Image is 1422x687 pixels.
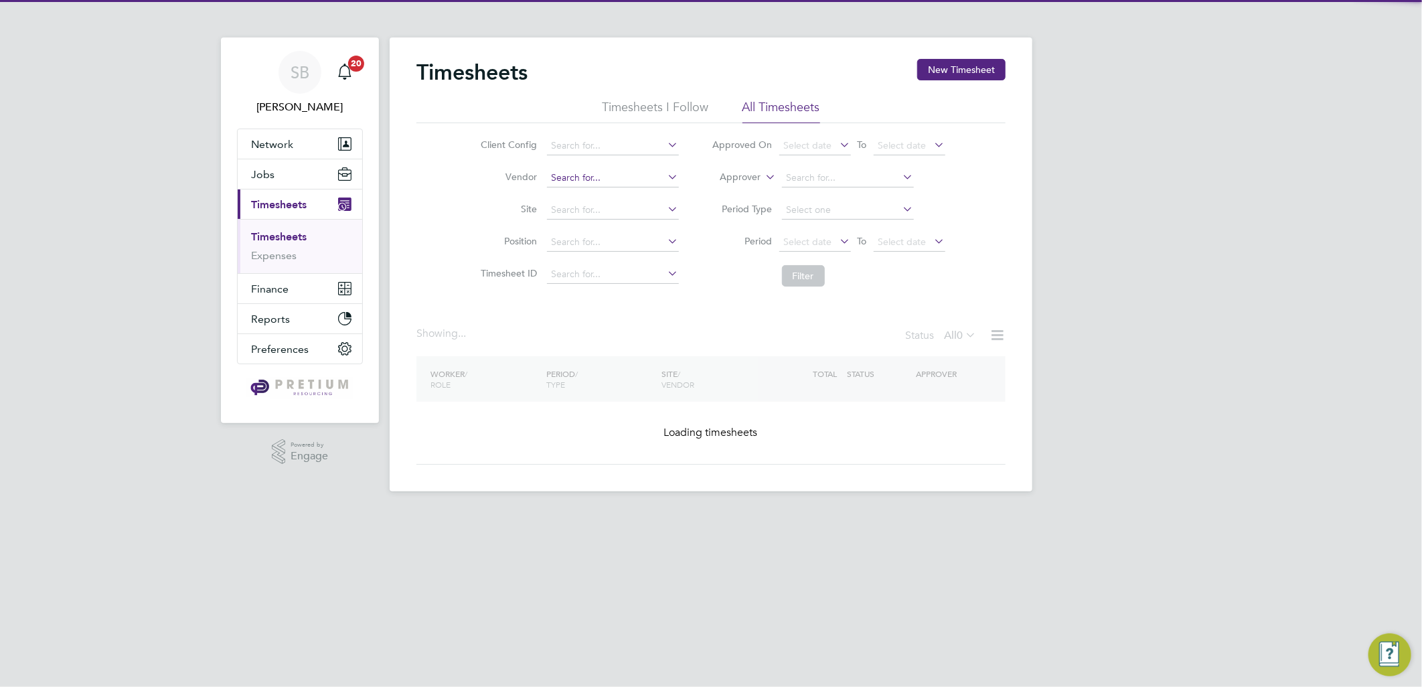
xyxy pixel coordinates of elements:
span: Timesheets [251,198,307,211]
span: To [854,232,871,250]
li: All Timesheets [742,99,820,123]
div: Status [905,327,979,346]
input: Search for... [547,265,679,284]
span: Engage [291,451,328,462]
button: Filter [782,265,825,287]
span: 0 [957,329,963,342]
span: Reports [251,313,290,325]
span: Jobs [251,168,274,181]
span: To [854,136,871,153]
span: Sasha Baird [237,99,363,115]
span: Select date [784,236,832,248]
a: Expenses [251,249,297,262]
span: SB [291,64,309,81]
button: Preferences [238,334,362,364]
span: Select date [878,236,927,248]
input: Search for... [782,169,914,187]
div: Showing [416,327,469,341]
div: Timesheets [238,219,362,273]
nav: Main navigation [221,37,379,423]
span: Select date [784,139,832,151]
label: Vendor [477,171,538,183]
a: Timesheets [251,230,307,243]
span: Finance [251,283,289,295]
img: pretium-logo-retina.png [247,378,352,399]
button: New Timesheet [917,59,1006,80]
h2: Timesheets [416,59,528,86]
a: SB[PERSON_NAME] [237,51,363,115]
label: Site [477,203,538,215]
span: Preferences [251,343,309,356]
a: 20 [331,51,358,94]
span: Powered by [291,439,328,451]
a: Go to home page [237,378,363,399]
label: Period Type [712,203,773,215]
label: Client Config [477,139,538,151]
button: Timesheets [238,189,362,219]
a: Powered byEngage [272,439,329,465]
button: Finance [238,274,362,303]
li: Timesheets I Follow [603,99,709,123]
input: Search for... [547,137,679,155]
label: Position [477,235,538,247]
span: ... [458,327,466,340]
button: Network [238,129,362,159]
span: 20 [348,56,364,72]
input: Select one [782,201,914,220]
label: Approved On [712,139,773,151]
label: Approver [701,171,761,184]
input: Search for... [547,201,679,220]
button: Engage Resource Center [1368,633,1411,676]
label: Timesheet ID [477,267,538,279]
label: All [944,329,976,342]
label: Period [712,235,773,247]
input: Search for... [547,169,679,187]
span: Network [251,138,293,151]
input: Search for... [547,233,679,252]
button: Reports [238,304,362,333]
span: Select date [878,139,927,151]
button: Jobs [238,159,362,189]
